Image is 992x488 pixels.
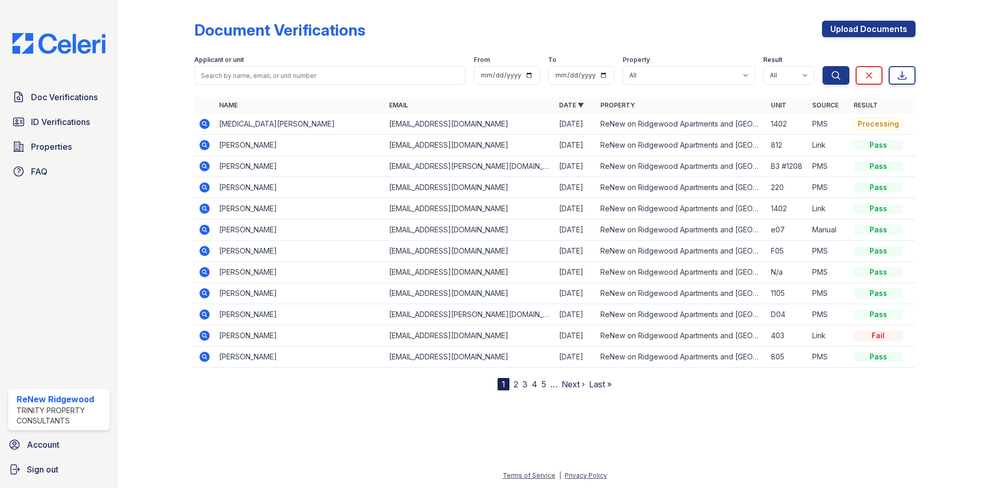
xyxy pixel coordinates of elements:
td: [DATE] [555,114,596,135]
a: ID Verifications [8,112,110,132]
td: ReNew on Ridgewood Apartments and [GEOGRAPHIC_DATA] [596,304,766,325]
a: FAQ [8,161,110,182]
td: ReNew on Ridgewood Apartments and [GEOGRAPHIC_DATA] [596,262,766,283]
td: [EMAIL_ADDRESS][DOMAIN_NAME] [385,283,555,304]
div: Pass [854,182,903,193]
input: Search by name, email, or unit number [194,66,466,85]
td: [EMAIL_ADDRESS][DOMAIN_NAME] [385,177,555,198]
div: Pass [854,267,903,277]
td: B3 #1208 [767,156,808,177]
td: [DATE] [555,304,596,325]
a: Name [219,101,238,109]
div: Trinity Property Consultants [17,405,105,426]
div: Pass [854,225,903,235]
td: [DATE] [555,325,596,347]
a: Upload Documents [822,21,916,37]
a: Date ▼ [559,101,584,109]
td: [PERSON_NAME] [215,304,385,325]
td: [EMAIL_ADDRESS][DOMAIN_NAME] [385,114,555,135]
td: PMS [808,156,849,177]
td: [DATE] [555,156,596,177]
td: [EMAIL_ADDRESS][DOMAIN_NAME] [385,135,555,156]
label: Applicant or unit [194,56,244,64]
img: CE_Logo_Blue-a8612792a0a2168367f1c8372b55b34899dd931a85d93a1a3d3e32e68fde9ad4.png [4,33,114,54]
div: Pass [854,161,903,171]
div: Pass [854,203,903,214]
td: ReNew on Ridgewood Apartments and [GEOGRAPHIC_DATA] [596,347,766,368]
td: ReNew on Ridgewood Apartments and [GEOGRAPHIC_DATA] [596,325,766,347]
td: [EMAIL_ADDRESS][DOMAIN_NAME] [385,219,555,241]
td: Manual [808,219,849,241]
td: ReNew on Ridgewood Apartments and [GEOGRAPHIC_DATA] [596,135,766,156]
td: 1402 [767,198,808,219]
td: [DATE] [555,283,596,304]
div: Pass [854,309,903,320]
td: ReNew on Ridgewood Apartments and [GEOGRAPHIC_DATA] [596,241,766,262]
a: Email [389,101,408,109]
td: [EMAIL_ADDRESS][PERSON_NAME][DOMAIN_NAME] [385,304,555,325]
td: [DATE] [555,241,596,262]
a: Property [600,101,635,109]
td: [DATE] [555,135,596,156]
a: Account [4,434,114,455]
label: To [548,56,556,64]
span: Doc Verifications [31,91,98,103]
td: [PERSON_NAME] [215,219,385,241]
div: ReNew Ridgewood [17,393,105,405]
a: Result [854,101,878,109]
td: ReNew on Ridgewood Apartments and [GEOGRAPHIC_DATA] [596,114,766,135]
div: | [559,471,561,479]
td: [PERSON_NAME] [215,347,385,368]
td: e07 [767,219,808,241]
span: ID Verifications [31,116,90,128]
div: 1 [498,378,509,390]
td: [DATE] [555,219,596,241]
span: Account [27,438,59,451]
div: Pass [854,246,903,256]
td: PMS [808,114,849,135]
a: 2 [514,379,518,389]
td: ReNew on Ridgewood Apartments and [GEOGRAPHIC_DATA] [596,198,766,219]
a: Sign out [4,459,114,480]
a: 3 [522,379,528,389]
td: Link [808,198,849,219]
td: [PERSON_NAME] [215,325,385,347]
label: Result [763,56,782,64]
td: [EMAIL_ADDRESS][DOMAIN_NAME] [385,262,555,283]
a: Last » [589,379,612,389]
a: Unit [771,101,786,109]
td: [PERSON_NAME] [215,241,385,262]
span: … [550,378,557,390]
td: [PERSON_NAME] [215,177,385,198]
td: 1402 [767,114,808,135]
a: Terms of Service [503,471,555,479]
td: N/a [767,262,808,283]
td: [EMAIL_ADDRESS][PERSON_NAME][DOMAIN_NAME] [385,156,555,177]
td: [MEDICAL_DATA][PERSON_NAME] [215,114,385,135]
td: ReNew on Ridgewood Apartments and [GEOGRAPHIC_DATA] [596,219,766,241]
a: Properties [8,136,110,157]
td: ReNew on Ridgewood Apartments and [GEOGRAPHIC_DATA] [596,283,766,304]
a: 5 [541,379,546,389]
div: Pass [854,288,903,298]
td: [EMAIL_ADDRESS][DOMAIN_NAME] [385,347,555,368]
td: [PERSON_NAME] [215,156,385,177]
div: Pass [854,140,903,150]
td: [DATE] [555,198,596,219]
td: [PERSON_NAME] [215,262,385,283]
td: 812 [767,135,808,156]
td: PMS [808,262,849,283]
td: ReNew on Ridgewood Apartments and [GEOGRAPHIC_DATA] [596,156,766,177]
td: PMS [808,304,849,325]
td: PMS [808,347,849,368]
td: 1105 [767,283,808,304]
td: [DATE] [555,262,596,283]
td: 220 [767,177,808,198]
td: [EMAIL_ADDRESS][DOMAIN_NAME] [385,325,555,347]
td: Link [808,325,849,347]
div: Document Verifications [194,21,365,39]
span: FAQ [31,165,48,178]
a: Next › [562,379,585,389]
td: ReNew on Ridgewood Apartments and [GEOGRAPHIC_DATA] [596,177,766,198]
